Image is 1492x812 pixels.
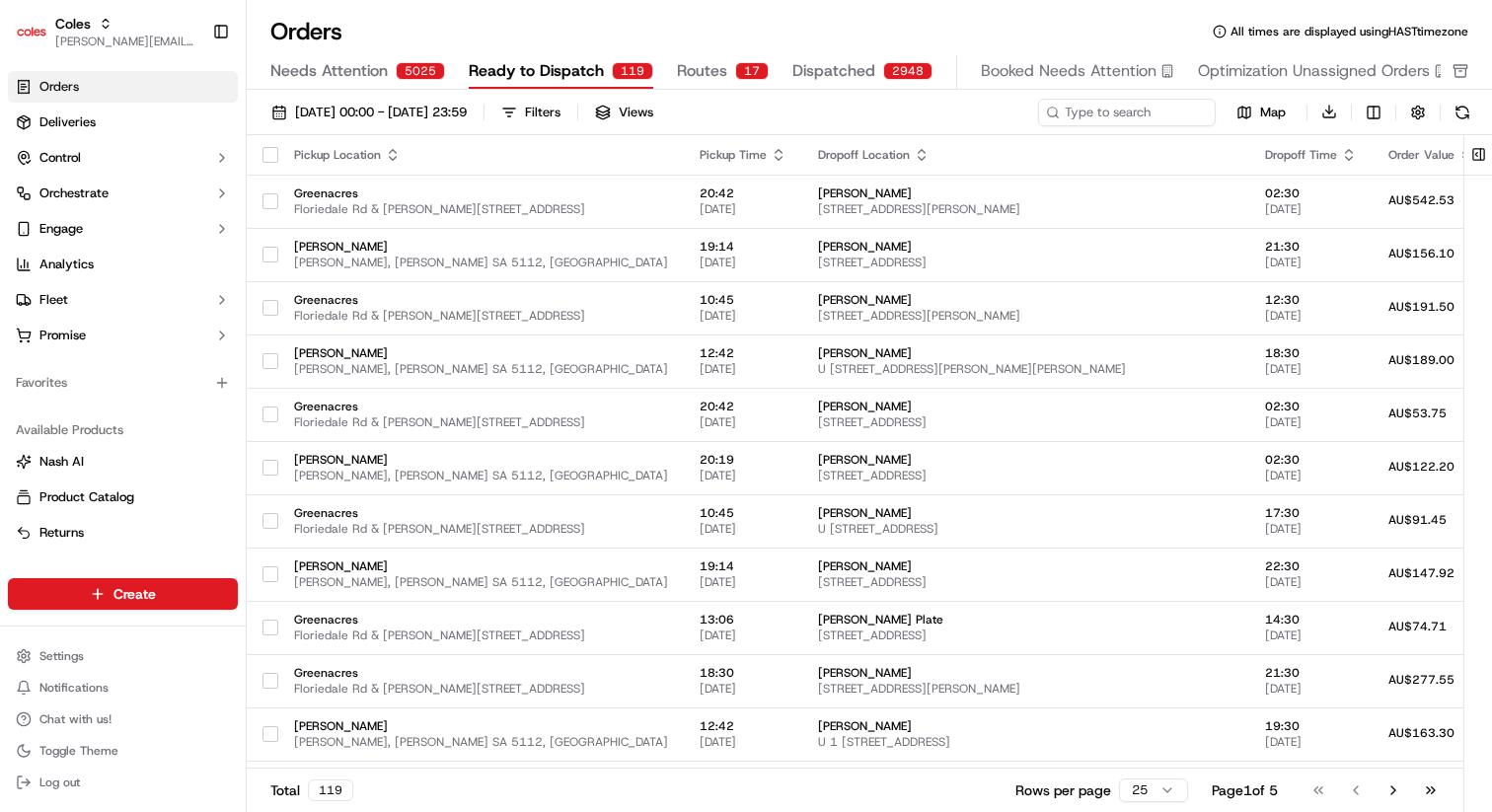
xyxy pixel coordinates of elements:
[1449,99,1476,126] button: Refresh
[308,779,353,801] div: 119
[294,627,668,643] span: Floriedale Rd & [PERSON_NAME][STREET_ADDRESS]
[1265,345,1357,361] span: 18:30
[818,255,1233,270] span: [STREET_ADDRESS]
[8,674,238,701] button: Notifications
[700,468,786,483] span: [DATE]
[16,488,230,506] a: Product Catalog
[1212,780,1278,800] div: Page 1 of 5
[818,505,1233,521] span: [PERSON_NAME]
[294,665,668,681] span: Greenacres
[396,62,445,80] div: 5025
[818,185,1233,201] span: [PERSON_NAME]
[113,584,156,604] span: Create
[1265,627,1357,643] span: [DATE]
[294,147,668,163] div: Pickup Location
[586,99,662,126] button: Views
[700,239,786,255] span: 19:14
[8,446,238,478] button: Nash AI
[39,680,109,696] span: Notifications
[700,255,786,270] span: [DATE]
[735,62,769,80] div: 17
[39,524,84,542] span: Returns
[1388,192,1455,208] span: AU$542.53
[1388,619,1447,634] span: AU$74.71
[1388,406,1447,421] span: AU$53.75
[8,481,238,513] button: Product Catalog
[39,113,96,131] span: Deliveries
[39,743,118,759] span: Toggle Theme
[1265,574,1357,590] span: [DATE]
[1265,255,1357,270] span: [DATE]
[1265,185,1357,201] span: 02:30
[8,320,238,351] button: Promise
[818,718,1233,734] span: [PERSON_NAME]
[39,327,86,344] span: Promise
[39,185,109,202] span: Orchestrate
[818,612,1233,627] span: [PERSON_NAME] Plate
[818,399,1233,414] span: [PERSON_NAME]
[8,142,238,174] button: Control
[294,574,668,590] span: [PERSON_NAME], [PERSON_NAME] SA 5112, [GEOGRAPHIC_DATA]
[818,734,1233,750] span: U 1 [STREET_ADDRESS]
[1265,292,1357,308] span: 12:30
[39,149,81,167] span: Control
[700,345,786,361] span: 12:42
[1265,558,1357,574] span: 22:30
[1265,414,1357,430] span: [DATE]
[39,291,68,309] span: Fleet
[818,292,1233,308] span: [PERSON_NAME]
[1265,308,1357,324] span: [DATE]
[700,574,786,590] span: [DATE]
[8,737,238,765] button: Toggle Theme
[1260,104,1286,121] span: Map
[8,71,238,103] a: Orders
[818,147,1233,163] div: Dropoff Location
[1015,780,1111,800] p: Rows per page
[294,361,668,377] span: [PERSON_NAME], [PERSON_NAME] SA 5112, [GEOGRAPHIC_DATA]
[294,239,668,255] span: [PERSON_NAME]
[700,734,786,750] span: [DATE]
[294,681,668,697] span: Floriedale Rd & [PERSON_NAME][STREET_ADDRESS]
[1265,239,1357,255] span: 21:30
[294,399,668,414] span: Greenacres
[818,239,1233,255] span: [PERSON_NAME]
[700,361,786,377] span: [DATE]
[1265,734,1357,750] span: [DATE]
[818,468,1233,483] span: [STREET_ADDRESS]
[294,292,668,308] span: Greenacres
[55,34,196,49] span: [PERSON_NAME][EMAIL_ADDRESS][DOMAIN_NAME]
[818,452,1233,468] span: [PERSON_NAME]
[262,99,476,126] button: [DATE] 00:00 - [DATE] 23:59
[818,558,1233,574] span: [PERSON_NAME]
[1265,201,1357,217] span: [DATE]
[700,665,786,681] span: 18:30
[270,16,342,47] h1: Orders
[295,104,467,121] span: [DATE] 00:00 - [DATE] 23:59
[8,367,238,399] div: Favorites
[39,220,83,238] span: Engage
[294,201,668,217] span: Floriedale Rd & [PERSON_NAME][STREET_ADDRESS]
[294,308,668,324] span: Floriedale Rd & [PERSON_NAME][STREET_ADDRESS]
[8,249,238,280] a: Analytics
[294,452,668,468] span: [PERSON_NAME]
[700,308,786,324] span: [DATE]
[700,147,786,163] div: Pickup Time
[294,255,668,270] span: [PERSON_NAME], [PERSON_NAME] SA 5112, [GEOGRAPHIC_DATA]
[1388,565,1455,581] span: AU$147.92
[55,14,91,34] button: Coles
[16,453,230,471] a: Nash AI
[1265,452,1357,468] span: 02:30
[8,8,204,55] button: ColesColes[PERSON_NAME][EMAIL_ADDRESS][DOMAIN_NAME]
[818,627,1233,643] span: [STREET_ADDRESS]
[700,185,786,201] span: 20:42
[700,452,786,468] span: 20:19
[883,62,932,80] div: 2948
[1388,246,1455,261] span: AU$156.10
[8,578,238,610] button: Create
[39,256,94,273] span: Analytics
[792,59,875,83] span: Dispatched
[1265,361,1357,377] span: [DATE]
[294,718,668,734] span: [PERSON_NAME]
[1388,672,1455,688] span: AU$277.55
[8,517,238,549] button: Returns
